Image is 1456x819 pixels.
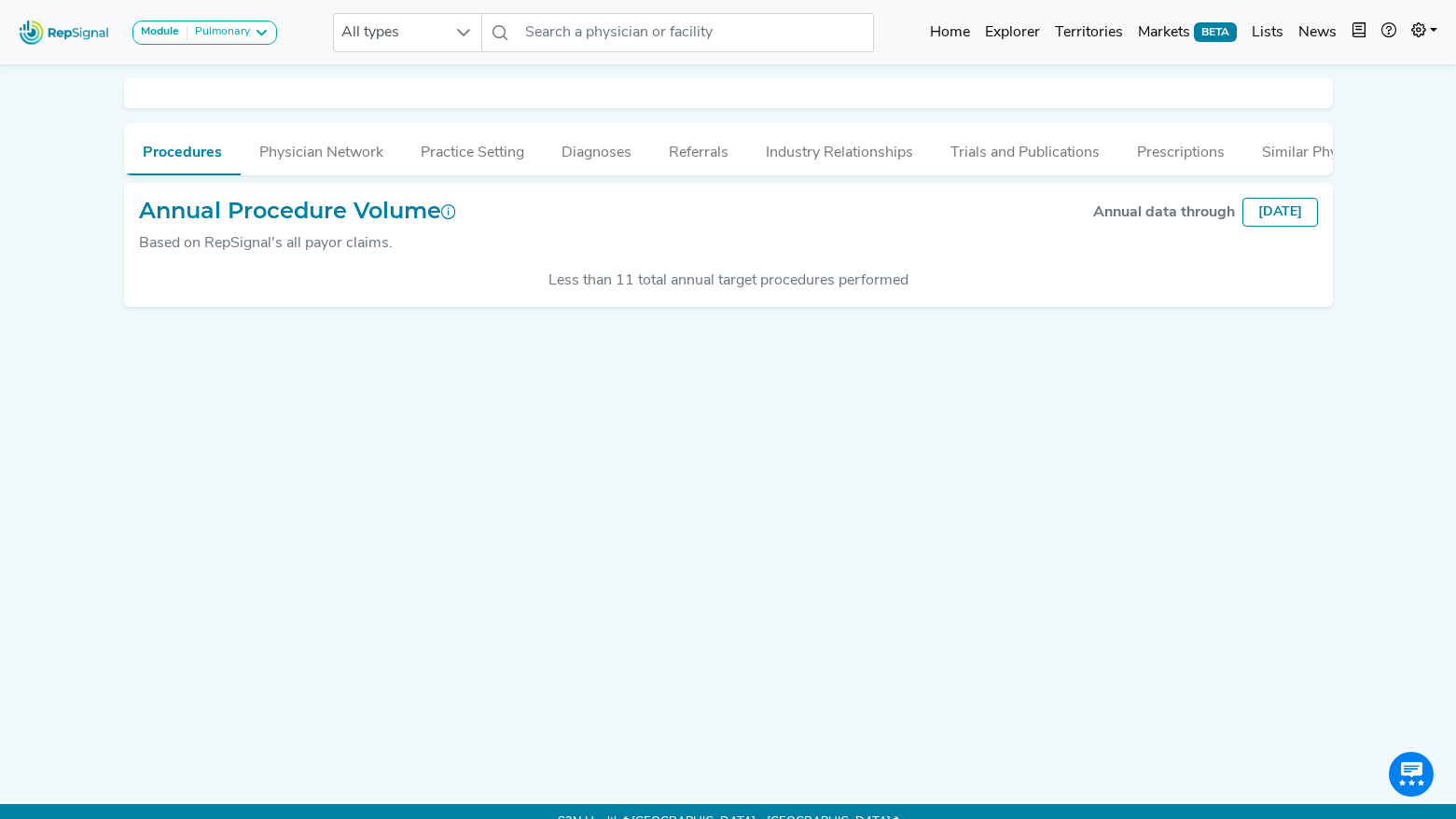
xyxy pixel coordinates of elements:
[1194,22,1237,41] span: BETA
[1244,14,1291,51] a: Lists
[543,123,650,174] button: Diagnoses
[1130,14,1244,51] a: MarketsBETA
[139,232,456,255] div: Based on RepSignal's all payor claims.
[124,123,241,175] button: Procedures
[978,14,1047,51] a: Explorer
[139,270,1318,292] div: Less than 11 total annual target procedures performed
[922,14,978,51] a: Home
[650,123,747,174] button: Referrals
[1047,14,1130,51] a: Territories
[1344,14,1374,51] button: Intel Book
[187,25,250,40] div: Pulmonary
[747,123,932,174] button: Industry Relationships
[1118,123,1243,174] button: Prescriptions
[139,198,456,225] h2: Annual Procedure Volume
[1093,201,1235,224] div: Annual data through
[141,26,179,37] strong: Module
[518,13,874,52] input: Search a physician or facility
[334,14,446,51] span: All types
[241,123,402,174] button: Physician Network
[1243,123,1402,174] button: Similar Physicians
[1291,14,1344,51] a: News
[402,123,543,174] button: Practice Setting
[932,123,1118,174] button: Trials and Publications
[1242,198,1318,227] div: [DATE]
[132,21,277,45] button: ModulePulmonary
